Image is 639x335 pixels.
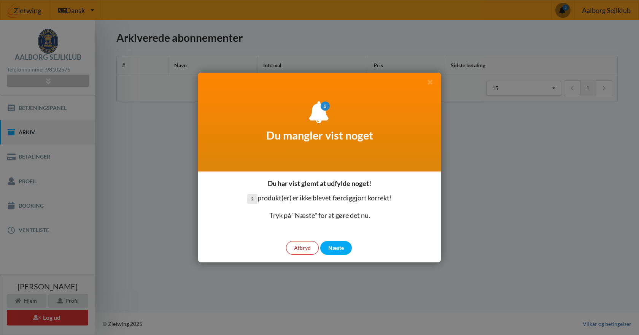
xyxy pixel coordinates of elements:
[198,73,441,171] div: Du mangler vist noget
[247,194,258,204] span: 2
[286,241,319,255] div: Afbryd
[247,211,392,221] p: Tryk på "Næste" for at gøre det nu.
[247,193,392,204] p: produkt(er) er ikke blevet færdiggjort korrekt!
[320,241,352,255] div: Næste
[321,102,330,111] i: 2
[268,179,371,188] h3: Du har vist glemt at udfylde noget!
